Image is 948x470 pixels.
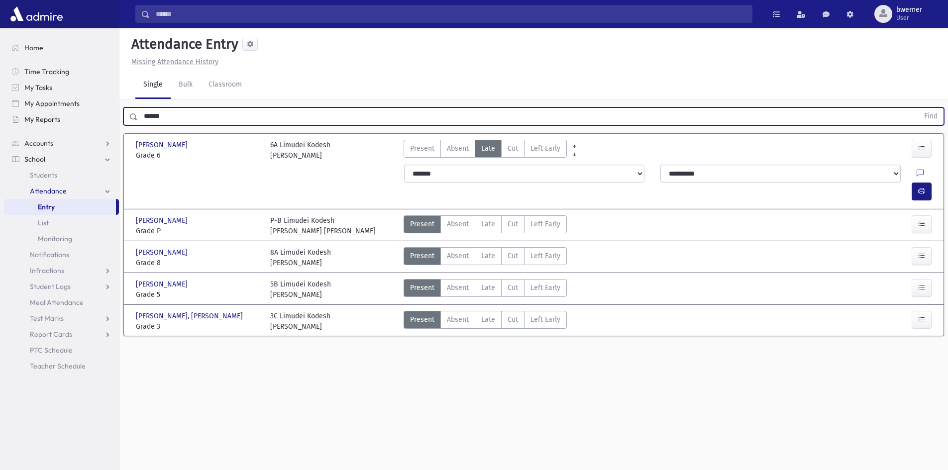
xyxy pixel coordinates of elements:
[270,140,330,161] div: 6A Limudei Kodesh [PERSON_NAME]
[447,251,469,261] span: Absent
[447,282,469,293] span: Absent
[410,219,434,229] span: Present
[136,311,245,321] span: [PERSON_NAME], [PERSON_NAME]
[404,279,567,300] div: AttTypes
[481,251,495,261] span: Late
[127,58,218,66] a: Missing Attendance History
[410,251,434,261] span: Present
[201,71,250,99] a: Classroom
[530,314,560,325] span: Left Early
[481,314,495,325] span: Late
[24,115,60,124] span: My Reports
[24,83,52,92] span: My Tasks
[136,289,260,300] span: Grade 5
[30,187,67,195] span: Attendance
[4,263,119,279] a: Infractions
[4,294,119,310] a: Meal Attendance
[530,219,560,229] span: Left Early
[4,358,119,374] a: Teacher Schedule
[481,282,495,293] span: Late
[30,330,72,339] span: Report Cards
[530,282,560,293] span: Left Early
[4,64,119,80] a: Time Tracking
[508,251,518,261] span: Cut
[896,14,922,22] span: User
[4,215,119,231] a: List
[481,143,495,154] span: Late
[136,140,190,150] span: [PERSON_NAME]
[4,40,119,56] a: Home
[136,258,260,268] span: Grade 8
[270,311,330,332] div: 3C Limudei Kodesh [PERSON_NAME]
[410,314,434,325] span: Present
[270,215,376,236] div: P-B Limudei Kodesh [PERSON_NAME] [PERSON_NAME]
[136,247,190,258] span: [PERSON_NAME]
[171,71,201,99] a: Bulk
[30,266,64,275] span: Infractions
[136,321,260,332] span: Grade 3
[136,226,260,236] span: Grade P
[136,279,190,289] span: [PERSON_NAME]
[4,279,119,294] a: Student Logs
[4,167,119,183] a: Students
[4,95,119,111] a: My Appointments
[4,80,119,95] a: My Tasks
[135,71,171,99] a: Single
[150,5,752,23] input: Search
[30,362,86,371] span: Teacher Schedule
[4,310,119,326] a: Test Marks
[30,298,84,307] span: Meal Attendance
[508,282,518,293] span: Cut
[30,250,69,259] span: Notifications
[447,219,469,229] span: Absent
[270,279,331,300] div: 5B Limudei Kodesh [PERSON_NAME]
[8,4,65,24] img: AdmirePro
[131,58,218,66] u: Missing Attendance History
[481,219,495,229] span: Late
[30,282,71,291] span: Student Logs
[4,135,119,151] a: Accounts
[918,108,944,125] button: Find
[404,247,567,268] div: AttTypes
[136,150,260,161] span: Grade 6
[530,251,560,261] span: Left Early
[508,314,518,325] span: Cut
[404,311,567,332] div: AttTypes
[24,43,43,52] span: Home
[24,67,69,76] span: Time Tracking
[24,155,45,164] span: School
[38,202,55,211] span: Entry
[30,346,73,355] span: PTC Schedule
[404,140,567,161] div: AttTypes
[4,342,119,358] a: PTC Schedule
[447,314,469,325] span: Absent
[530,143,560,154] span: Left Early
[508,143,518,154] span: Cut
[410,143,434,154] span: Present
[4,231,119,247] a: Monitoring
[38,218,49,227] span: List
[4,151,119,167] a: School
[4,183,119,199] a: Attendance
[30,171,57,180] span: Students
[270,247,331,268] div: 8A Limudei Kodesh [PERSON_NAME]
[404,215,567,236] div: AttTypes
[447,143,469,154] span: Absent
[30,314,64,323] span: Test Marks
[24,99,80,108] span: My Appointments
[24,139,53,148] span: Accounts
[4,199,116,215] a: Entry
[508,219,518,229] span: Cut
[896,6,922,14] span: bwerner
[4,111,119,127] a: My Reports
[410,282,434,293] span: Present
[4,326,119,342] a: Report Cards
[127,36,238,53] h5: Attendance Entry
[38,234,72,243] span: Monitoring
[4,247,119,263] a: Notifications
[136,215,190,226] span: [PERSON_NAME]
